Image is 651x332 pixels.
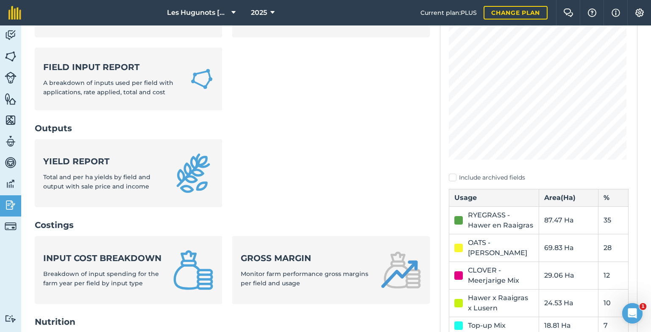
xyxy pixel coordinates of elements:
img: svg+xml;base64,PHN2ZyB4bWxucz0iaHR0cDovL3d3dy53My5vcmcvMjAwMC9zdmciIHdpZHRoPSIxNyIgaGVpZ2h0PSIxNy... [612,8,620,18]
a: Yield reportTotal and per ha yields by field and output with sale price and income [35,139,222,207]
td: 28 [598,234,629,262]
a: Gross marginMonitor farm performance gross margins per field and usage [232,236,430,304]
img: svg+xml;base64,PD94bWwgdmVyc2lvbj0iMS4wIiBlbmNvZGluZz0idXRmLTgiPz4KPCEtLSBHZW5lcmF0b3I6IEFkb2JlIE... [5,29,17,42]
span: Breakdown of input spending for the farm year per field by input type [43,270,159,287]
label: Include archived fields [449,173,629,182]
strong: Gross margin [241,252,370,264]
span: 1 [640,303,646,310]
img: Gross margin [381,250,421,290]
img: fieldmargin Logo [8,6,21,20]
div: CLOVER - Meerjarige Mix [468,265,534,286]
th: Area ( Ha ) [539,189,598,206]
span: Monitor farm performance gross margins per field and usage [241,270,368,287]
img: svg+xml;base64,PD94bWwgdmVyc2lvbj0iMS4wIiBlbmNvZGluZz0idXRmLTgiPz4KPCEtLSBHZW5lcmF0b3I6IEFkb2JlIE... [5,220,17,232]
img: Field Input Report [190,66,214,92]
th: Usage [449,189,539,206]
span: A breakdown of inputs used per field with applications, rate applied, total and cost [43,79,173,96]
div: RYEGRASS - Hawer en Raaigras [468,210,534,231]
a: Input cost breakdownBreakdown of input spending for the farm year per field by input type [35,236,222,304]
h2: Outputs [35,122,430,134]
td: 12 [598,262,629,289]
td: 29.06 Ha [539,262,598,289]
strong: Yield report [43,155,163,167]
span: 2025 [251,8,267,18]
span: Current plan : PLUS [420,8,477,17]
img: Two speech bubbles overlapping with the left bubble in the forefront [563,8,573,17]
img: svg+xml;base64,PD94bWwgdmVyc2lvbj0iMS4wIiBlbmNvZGluZz0idXRmLTgiPz4KPCEtLSBHZW5lcmF0b3I6IEFkb2JlIE... [5,156,17,169]
td: 10 [598,289,629,317]
a: Field Input ReportA breakdown of inputs used per field with applications, rate applied, total and... [35,48,222,111]
span: Total and per ha yields by field and output with sale price and income [43,173,150,190]
iframe: Intercom live chat [622,303,643,324]
div: OATS - [PERSON_NAME] [468,238,534,258]
img: Input cost breakdown [173,250,214,290]
a: Change plan [484,6,548,20]
img: svg+xml;base64,PHN2ZyB4bWxucz0iaHR0cDovL3d3dy53My5vcmcvMjAwMC9zdmciIHdpZHRoPSI1NiIgaGVpZ2h0PSI2MC... [5,50,17,63]
img: svg+xml;base64,PD94bWwgdmVyc2lvbj0iMS4wIiBlbmNvZGluZz0idXRmLTgiPz4KPCEtLSBHZW5lcmF0b3I6IEFkb2JlIE... [5,315,17,323]
img: svg+xml;base64,PHN2ZyB4bWxucz0iaHR0cDovL3d3dy53My5vcmcvMjAwMC9zdmciIHdpZHRoPSI1NiIgaGVpZ2h0PSI2MC... [5,114,17,127]
img: A question mark icon [587,8,597,17]
img: svg+xml;base64,PD94bWwgdmVyc2lvbj0iMS4wIiBlbmNvZGluZz0idXRmLTgiPz4KPCEtLSBHZW5lcmF0b3I6IEFkb2JlIE... [5,72,17,84]
h2: Nutrition [35,316,430,328]
h2: Costings [35,219,430,231]
strong: Input cost breakdown [43,252,163,264]
td: 69.83 Ha [539,234,598,262]
div: Hawer x Raaigras x Lusern [468,293,534,313]
div: Top-up Mix [468,321,506,331]
td: 24.53 Ha [539,289,598,317]
th: % [598,189,629,206]
img: svg+xml;base64,PHN2ZyB4bWxucz0iaHR0cDovL3d3dy53My5vcmcvMjAwMC9zdmciIHdpZHRoPSI1NiIgaGVpZ2h0PSI2MC... [5,93,17,105]
img: svg+xml;base64,PD94bWwgdmVyc2lvbj0iMS4wIiBlbmNvZGluZz0idXRmLTgiPz4KPCEtLSBHZW5lcmF0b3I6IEFkb2JlIE... [5,177,17,190]
td: 35 [598,206,629,234]
img: svg+xml;base64,PD94bWwgdmVyc2lvbj0iMS4wIiBlbmNvZGluZz0idXRmLTgiPz4KPCEtLSBHZW5lcmF0b3I6IEFkb2JlIE... [5,199,17,211]
img: A cog icon [634,8,645,17]
img: svg+xml;base64,PD94bWwgdmVyc2lvbj0iMS4wIiBlbmNvZGluZz0idXRmLTgiPz4KPCEtLSBHZW5lcmF0b3I6IEFkb2JlIE... [5,135,17,148]
img: Yield report [173,153,214,194]
strong: Field Input Report [43,61,180,73]
span: Les Hugunots [GEOGRAPHIC_DATA] [167,8,228,18]
td: 87.47 Ha [539,206,598,234]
